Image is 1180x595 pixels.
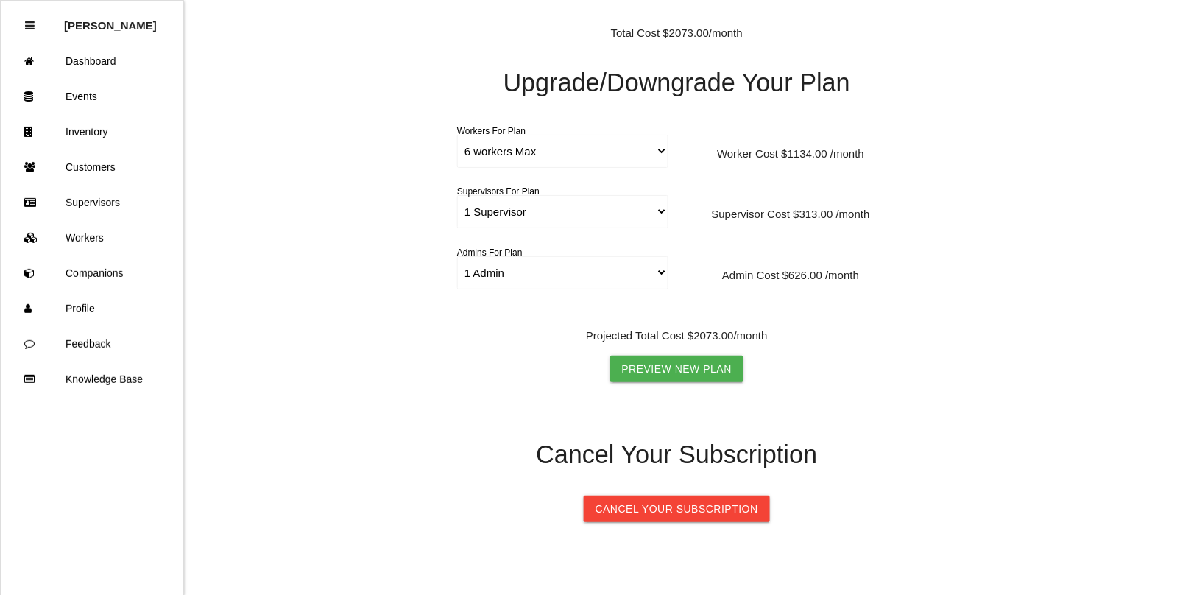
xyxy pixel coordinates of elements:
[1,43,183,79] a: Dashboard
[221,441,1133,469] h4: Cancel Your Subscription
[64,8,157,32] p: Rosie Blandino
[221,69,1133,97] h4: Upgrade/Downgrade Your Plan
[584,496,770,522] a: Cancel Your Subscription
[1,326,183,362] a: Feedback
[610,356,744,382] a: Preview New Plan
[1,149,183,185] a: Customers
[685,267,897,284] p: Admin Cost $ 626 .00 /month
[25,8,35,43] div: Close
[685,206,897,223] p: Supervisor Cost $ 313 .00 /month
[457,185,540,198] label: Supervisors For Plan
[1,256,183,291] a: Companions
[457,328,897,345] p: Projected Total Cost $ 2073.00 /month
[457,124,526,138] label: Workers For Plan
[457,246,523,259] label: Admins For Plan
[1,291,183,326] a: Profile
[685,146,897,163] p: Worker Cost $ 1134 .00 /month
[457,25,897,42] p: Total Cost $ 2073.00 /month
[1,185,183,220] a: Supervisors
[1,220,183,256] a: Workers
[1,362,183,397] a: Knowledge Base
[1,114,183,149] a: Inventory
[1,79,183,114] a: Events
